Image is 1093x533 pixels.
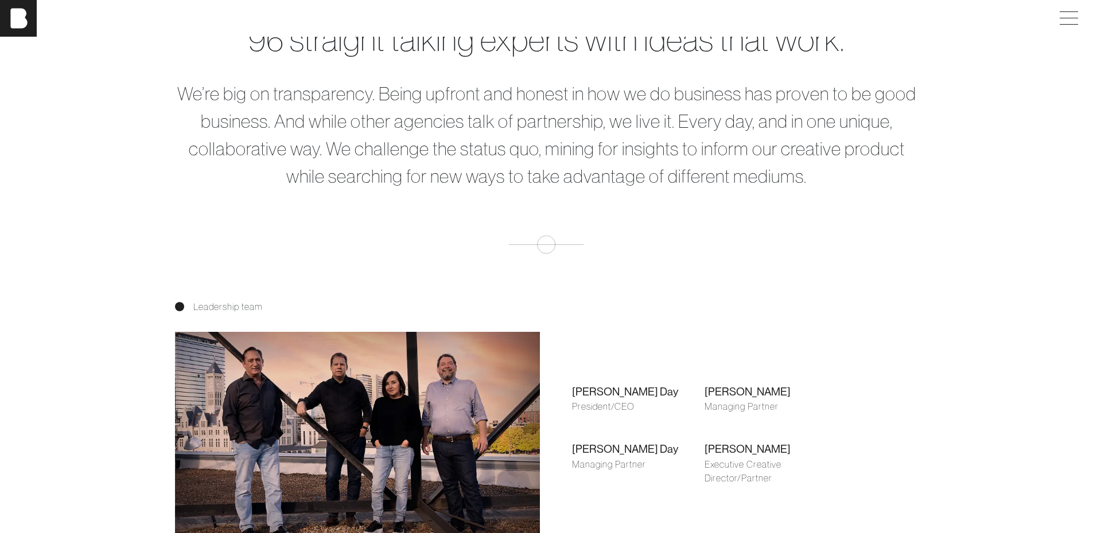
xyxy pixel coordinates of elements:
[705,441,837,457] div: [PERSON_NAME]
[175,300,919,313] div: Leadership team
[572,399,705,413] div: President/CEO
[572,457,705,471] div: Managing Partner
[705,383,837,400] div: [PERSON_NAME]
[175,80,919,190] p: We’re big on transparency. Being upfront and honest in how we do business has proven to be good b...
[572,383,705,400] div: [PERSON_NAME] Day
[572,441,705,457] div: [PERSON_NAME] Day
[175,15,919,64] div: 96 straight talking experts with ideas that work.
[705,399,837,413] div: Managing Partner
[705,457,837,485] div: Executive Creative Director/Partner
